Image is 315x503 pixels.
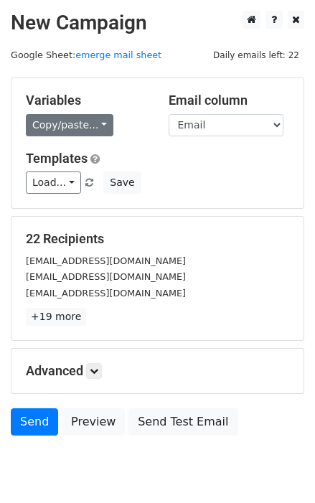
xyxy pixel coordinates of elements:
h5: Advanced [26,363,289,379]
a: Send Test Email [128,408,238,436]
button: Save [103,171,141,194]
h5: Variables [26,93,147,108]
small: [EMAIL_ADDRESS][DOMAIN_NAME] [26,288,186,298]
a: Daily emails left: 22 [208,50,304,60]
span: Daily emails left: 22 [208,47,304,63]
div: 聊天小组件 [243,434,315,503]
h5: Email column [169,93,290,108]
a: Templates [26,151,88,166]
small: [EMAIL_ADDRESS][DOMAIN_NAME] [26,255,186,266]
a: Load... [26,171,81,194]
a: Send [11,408,58,436]
a: emerge mail sheet [75,50,161,60]
h5: 22 Recipients [26,231,289,247]
h2: New Campaign [11,11,304,35]
small: [EMAIL_ADDRESS][DOMAIN_NAME] [26,271,186,282]
a: Copy/paste... [26,114,113,136]
iframe: Chat Widget [243,434,315,503]
a: +19 more [26,308,86,326]
small: Google Sheet: [11,50,161,60]
a: Preview [62,408,125,436]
